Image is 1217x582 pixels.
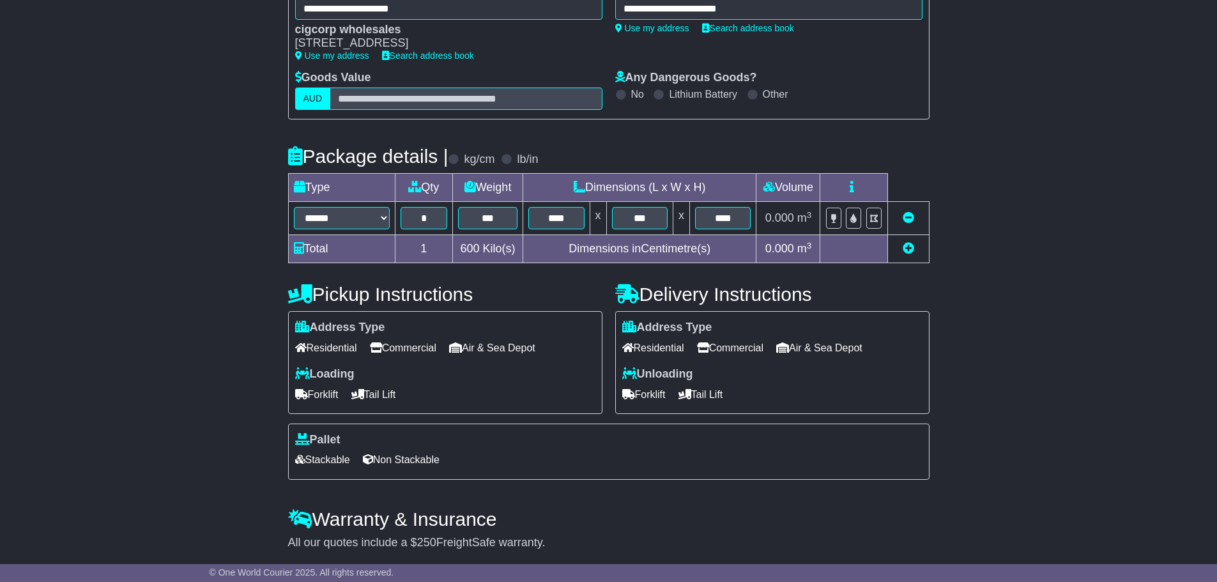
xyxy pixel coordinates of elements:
label: Loading [295,367,355,381]
span: Stackable [295,450,350,470]
span: Residential [295,338,357,358]
td: Kilo(s) [453,235,523,263]
label: No [631,88,644,100]
span: Forklift [295,385,339,404]
span: Commercial [697,338,763,358]
sup: 3 [807,241,812,250]
div: cigcorp wholesales [295,23,590,37]
div: [STREET_ADDRESS] [295,36,590,50]
label: kg/cm [464,153,494,167]
a: Remove this item [903,211,914,224]
td: Dimensions (L x W x H) [523,174,756,202]
td: x [590,202,606,235]
span: © One World Courier 2025. All rights reserved. [210,567,394,578]
span: m [797,211,812,224]
h4: Package details | [288,146,448,167]
td: Qty [395,174,453,202]
label: Pallet [295,433,341,447]
a: Use my address [295,50,369,61]
span: m [797,242,812,255]
span: Non Stackable [363,450,440,470]
div: All our quotes include a $ FreightSafe warranty. [288,536,930,550]
h4: Warranty & Insurance [288,509,930,530]
td: Dimensions in Centimetre(s) [523,235,756,263]
sup: 3 [807,210,812,220]
span: Residential [622,338,684,358]
span: 0.000 [765,242,794,255]
span: Forklift [622,385,666,404]
td: x [673,202,689,235]
td: Weight [453,174,523,202]
a: Search address book [702,23,794,33]
label: lb/in [517,153,538,167]
span: Air & Sea Depot [776,338,862,358]
label: Unloading [622,367,693,381]
span: 250 [417,536,436,549]
label: Address Type [622,321,712,335]
span: Air & Sea Depot [449,338,535,358]
label: Lithium Battery [669,88,737,100]
label: Other [763,88,788,100]
label: Address Type [295,321,385,335]
label: Any Dangerous Goods? [615,71,757,85]
h4: Delivery Instructions [615,284,930,305]
a: Add new item [903,242,914,255]
h4: Pickup Instructions [288,284,602,305]
span: Commercial [370,338,436,358]
td: Total [288,235,395,263]
a: Use my address [615,23,689,33]
td: Volume [756,174,820,202]
td: 1 [395,235,453,263]
span: Tail Lift [351,385,396,404]
a: Search address book [382,50,474,61]
label: Goods Value [295,71,371,85]
td: Type [288,174,395,202]
label: AUD [295,88,331,110]
span: 600 [461,242,480,255]
span: Tail Lift [678,385,723,404]
span: 0.000 [765,211,794,224]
